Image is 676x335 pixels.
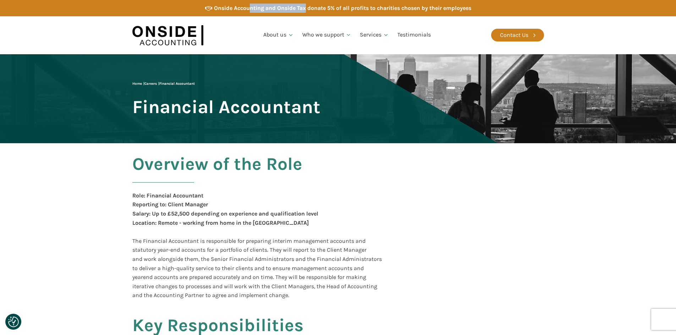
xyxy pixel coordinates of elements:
span: Financial Accountant [159,82,195,86]
img: Revisit consent button [8,317,19,327]
h2: Overview of the Role [132,154,302,191]
div: Role: Financial Accountant Reporting to: Client Manager Salary: Up to £52,500 depending on experi... [132,191,318,236]
a: Who we support [298,23,356,47]
img: Onside Accounting [132,22,203,49]
a: Contact Us [491,29,544,41]
a: About us [259,23,298,47]
button: Consent Preferences [8,317,19,327]
div: Contact Us [500,30,528,40]
a: Careers [144,82,157,86]
a: Home [132,82,142,86]
div: The Financial Accountant is responsible for preparing interim management accounts and statutory y... [132,236,382,300]
span: | | [132,82,195,86]
a: Services [356,23,393,47]
div: Onside Accounting and Onside Tax donate 5% of all profits to charities chosen by their employees [214,4,471,13]
a: Testimonials [393,23,435,47]
span: Financial Accountant [132,97,320,117]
